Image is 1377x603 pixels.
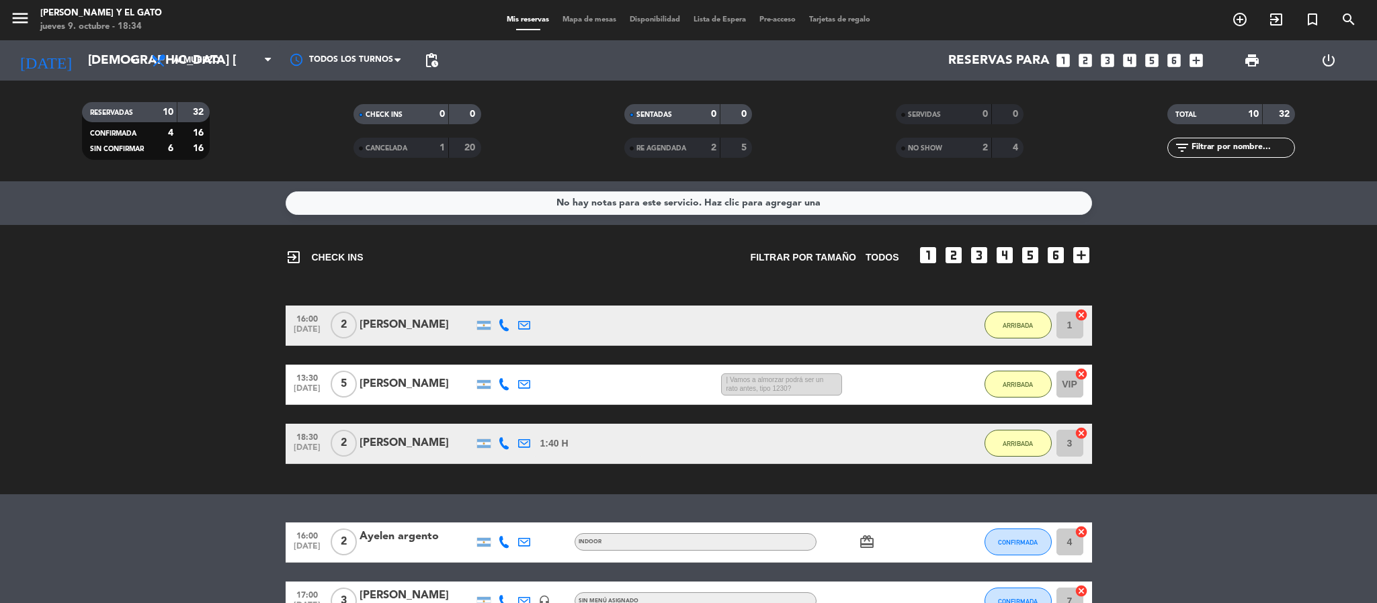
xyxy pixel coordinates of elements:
i: looks_4 [994,244,1015,266]
div: [PERSON_NAME] [360,375,474,393]
i: add_circle_outline [1232,11,1248,28]
span: Almuerzo [173,56,220,65]
strong: 2 [711,143,716,152]
span: 2 [331,312,357,338]
strong: 4 [168,128,173,138]
span: CANCELADA [366,145,407,152]
span: 16:00 [290,527,324,543]
i: exit_to_app [286,249,302,265]
button: ARRIBADA [985,430,1052,457]
span: NO SHOW [908,145,942,152]
i: add_box [1187,52,1205,69]
span: | Vamos a almorzar podrá ser un rato antes, tipo 1230? [721,373,842,396]
span: Pre-acceso [753,16,802,24]
strong: 0 [711,109,716,119]
span: Mis reservas [500,16,556,24]
strong: 20 [464,143,478,152]
i: looks_5 [1143,52,1161,69]
i: looks_two [1077,52,1094,69]
i: looks_6 [1045,244,1067,266]
span: 16:00 [290,310,324,326]
span: SERVIDAS [908,111,941,118]
span: 2 [331,430,357,457]
span: Filtrar por tamaño [751,250,856,265]
i: cancel [1075,584,1088,598]
i: looks_6 [1165,52,1183,69]
div: [PERSON_NAME] y El Gato [40,7,162,20]
strong: 1 [440,143,445,152]
strong: 5 [741,143,749,152]
span: print [1244,52,1260,68]
span: ARRIBADA [1003,440,1033,447]
i: looks_3 [1099,52,1116,69]
button: ARRIBADA [985,312,1052,338]
i: add_box [1071,244,1092,266]
button: ARRIBADA [985,371,1052,398]
button: CONFIRMADA [985,528,1052,555]
i: power_settings_new [1321,52,1337,68]
span: SENTADAS [636,111,672,118]
div: jueves 9. octubre - 18:34 [40,20,162,34]
span: ARRIBADA [1003,322,1033,329]
span: ARRIBADA [1003,381,1033,388]
i: looks_one [1054,52,1072,69]
strong: 16 [193,144,206,153]
span: TODOS [866,250,899,265]
i: looks_two [943,244,964,266]
span: [DATE] [290,384,324,400]
i: filter_list [1174,140,1190,156]
i: card_giftcard [859,534,875,550]
i: looks_one [917,244,939,266]
span: INDOOR [579,539,601,545]
input: Filtrar por nombre... [1190,140,1294,155]
i: cancel [1075,308,1088,322]
strong: 0 [983,109,988,119]
strong: 10 [1248,109,1259,119]
div: Ayelen argento [360,528,474,545]
span: TOTAL [1175,111,1196,118]
strong: 0 [741,109,749,119]
span: [DATE] [290,542,324,557]
span: 18:30 [290,428,324,444]
span: RESERVADAS [90,109,133,116]
i: looks_4 [1121,52,1138,69]
strong: 0 [470,109,478,119]
span: CONFIRMADA [90,130,136,137]
i: cancel [1075,367,1088,381]
div: LOG OUT [1290,40,1367,81]
i: looks_5 [1019,244,1041,266]
strong: 16 [193,128,206,138]
strong: 6 [168,144,173,153]
span: CHECK INS [366,111,403,118]
i: search [1341,11,1357,28]
i: exit_to_app [1268,11,1284,28]
i: cancel [1075,426,1088,440]
span: 17:00 [290,586,324,602]
span: 2 [331,528,357,555]
button: menu [10,8,30,33]
div: [PERSON_NAME] [360,434,474,452]
i: cancel [1075,525,1088,539]
strong: 32 [1279,109,1292,119]
i: menu [10,8,30,28]
strong: 4 [1013,143,1021,152]
span: Reservas para [948,53,1050,68]
span: CHECK INS [286,249,364,265]
i: turned_in_not [1304,11,1321,28]
div: [PERSON_NAME] [360,316,474,334]
i: [DATE] [10,46,81,75]
span: SIN CONFIRMAR [90,146,144,152]
i: looks_3 [968,244,990,266]
span: 1:40 H [540,436,569,451]
span: Disponibilidad [623,16,687,24]
span: 5 [331,371,357,398]
span: 13:30 [290,369,324,385]
span: RE AGENDADA [636,145,686,152]
span: [DATE] [290,443,324,459]
i: arrow_drop_down [125,52,141,68]
strong: 0 [440,109,445,119]
strong: 2 [983,143,988,152]
span: Tarjetas de regalo [802,16,877,24]
span: Mapa de mesas [556,16,623,24]
span: [DATE] [290,325,324,340]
